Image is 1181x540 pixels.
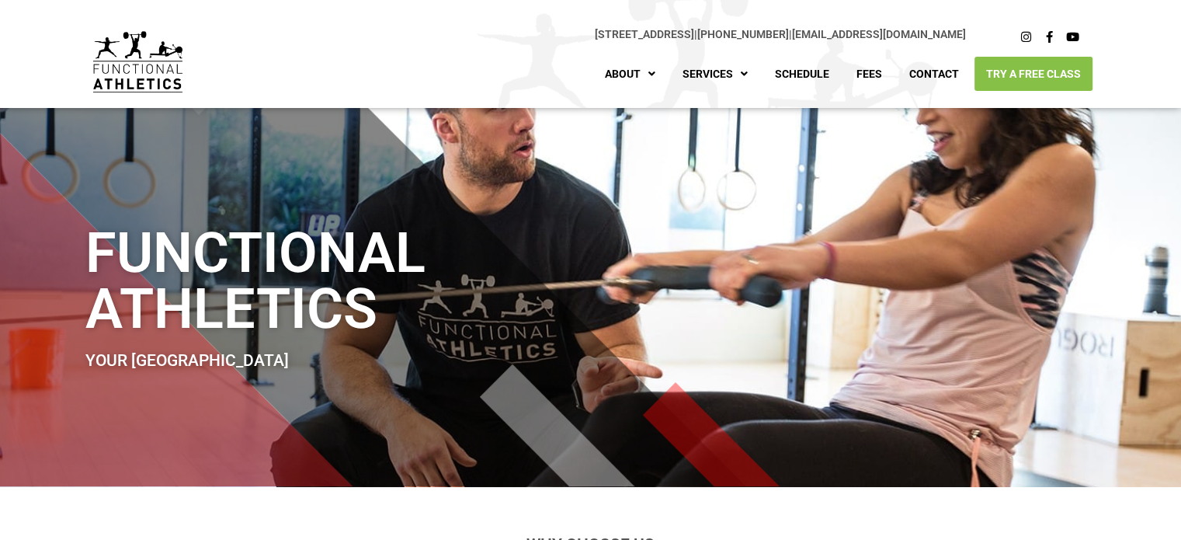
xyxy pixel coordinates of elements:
[85,225,686,337] h1: Functional Athletics
[898,57,971,91] a: Contact
[763,57,841,91] a: Schedule
[845,57,894,91] a: Fees
[93,31,182,92] img: default-logo
[85,353,686,369] h2: Your [GEOGRAPHIC_DATA]
[697,28,789,40] a: [PHONE_NUMBER]
[595,28,694,40] a: [STREET_ADDRESS]
[792,28,966,40] a: [EMAIL_ADDRESS][DOMAIN_NAME]
[595,28,697,40] span: |
[593,57,667,91] a: About
[214,26,966,44] p: |
[671,57,759,91] a: Services
[974,57,1092,91] a: Try A Free Class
